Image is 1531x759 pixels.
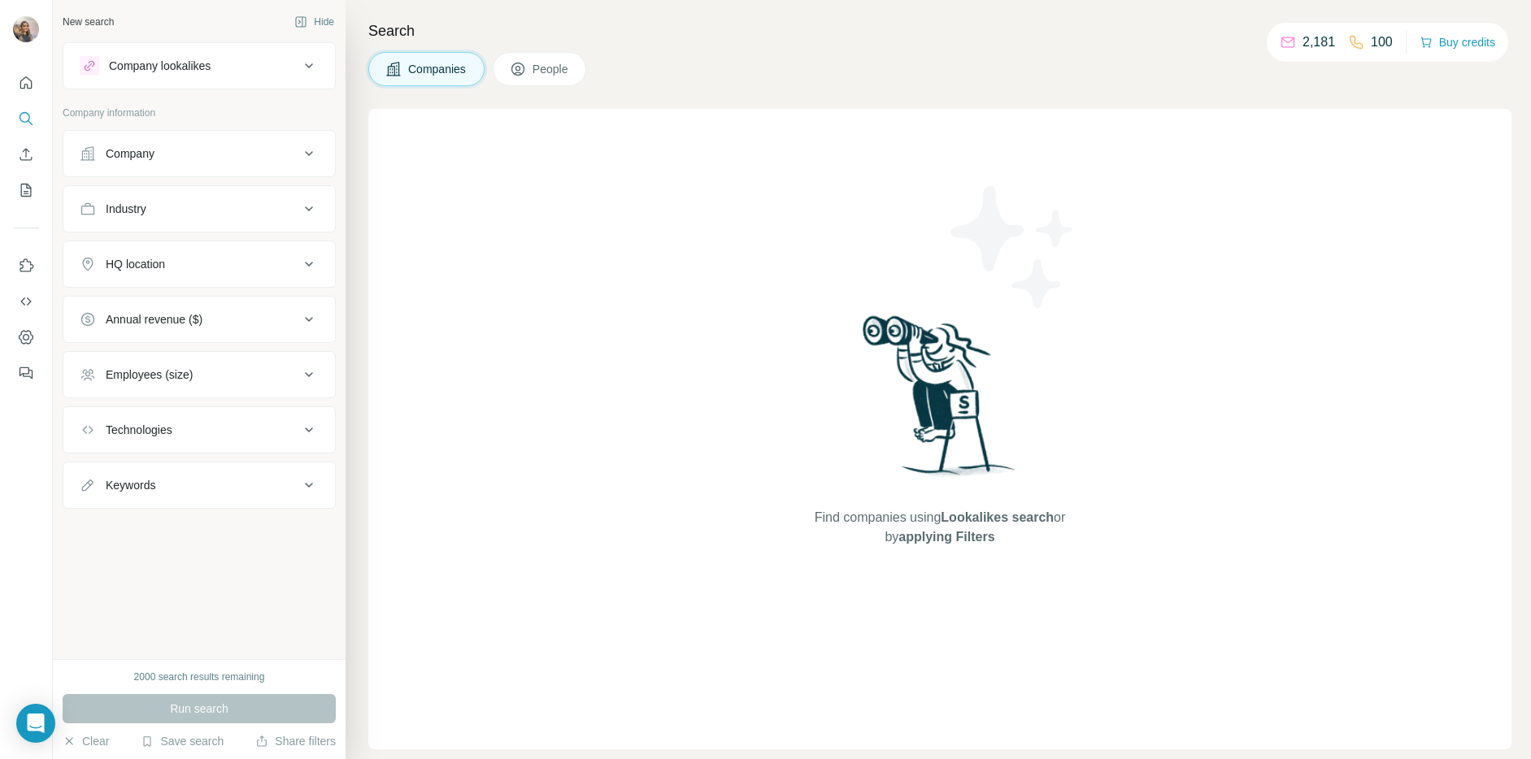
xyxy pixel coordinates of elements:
[13,287,39,316] button: Use Surfe API
[13,358,39,388] button: Feedback
[1303,33,1335,52] p: 2,181
[63,466,335,505] button: Keywords
[63,46,335,85] button: Company lookalikes
[255,733,336,749] button: Share filters
[16,704,55,743] div: Open Intercom Messenger
[63,15,114,29] div: New search
[368,20,1511,42] h4: Search
[63,733,109,749] button: Clear
[106,201,146,217] div: Industry
[13,323,39,352] button: Dashboard
[134,670,265,684] div: 2000 search results remaining
[13,16,39,42] img: Avatar
[855,311,1024,492] img: Surfe Illustration - Woman searching with binoculars
[13,140,39,169] button: Enrich CSV
[63,106,336,120] p: Company information
[106,256,165,272] div: HQ location
[63,410,335,449] button: Technologies
[13,104,39,133] button: Search
[106,366,193,383] div: Employees (size)
[106,145,154,162] div: Company
[533,61,570,77] span: People
[106,311,202,327] div: Annual revenue ($)
[1420,31,1495,54] button: Buy credits
[810,508,1070,547] span: Find companies using or by
[109,58,211,74] div: Company lookalikes
[63,355,335,394] button: Employees (size)
[13,251,39,280] button: Use Surfe on LinkedIn
[106,422,172,438] div: Technologies
[63,134,335,173] button: Company
[408,61,468,77] span: Companies
[141,733,224,749] button: Save search
[63,300,335,339] button: Annual revenue ($)
[63,245,335,284] button: HQ location
[13,176,39,205] button: My lists
[63,189,335,228] button: Industry
[940,174,1086,320] img: Surfe Illustration - Stars
[13,68,39,98] button: Quick start
[898,530,994,544] span: applying Filters
[941,510,1054,524] span: Lookalikes search
[283,10,346,34] button: Hide
[1371,33,1393,52] p: 100
[106,477,155,493] div: Keywords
